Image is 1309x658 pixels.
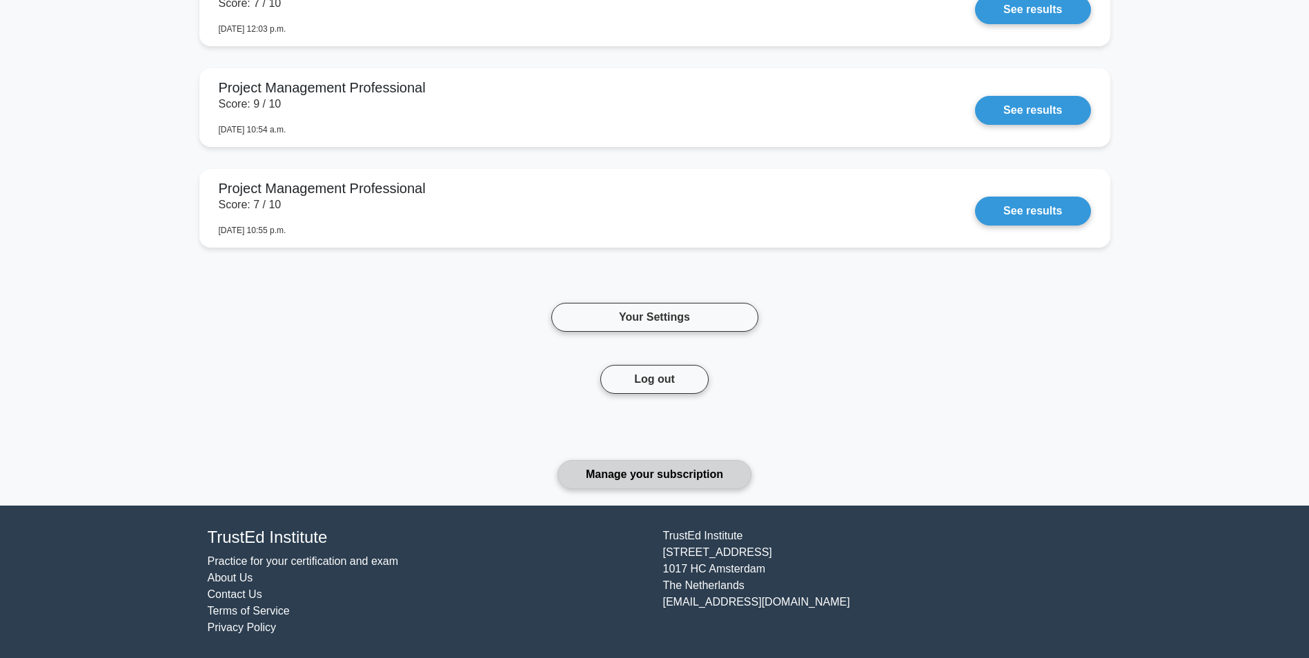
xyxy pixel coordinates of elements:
[975,96,1090,125] a: See results
[208,555,399,567] a: Practice for your certification and exam
[600,365,709,394] button: Log out
[208,572,253,584] a: About Us
[551,303,758,332] a: Your Settings
[208,588,262,600] a: Contact Us
[208,605,290,617] a: Terms of Service
[208,528,647,548] h4: TrustEd Institute
[655,528,1110,636] div: TrustEd Institute [STREET_ADDRESS] 1017 HC Amsterdam The Netherlands [EMAIL_ADDRESS][DOMAIN_NAME]
[975,197,1090,226] a: See results
[558,460,751,489] a: Manage your subscription
[208,621,277,633] a: Privacy Policy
